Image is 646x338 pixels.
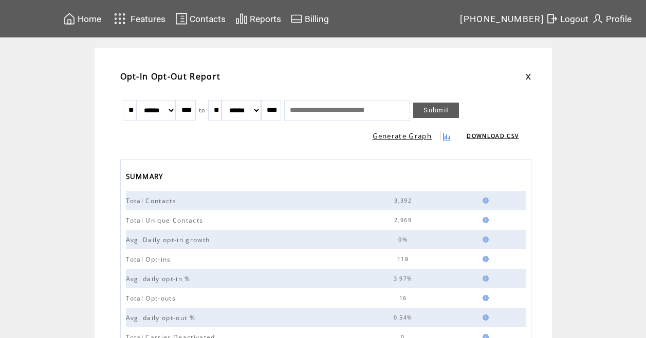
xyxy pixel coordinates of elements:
img: help.gif [479,256,489,262]
span: Avg. daily opt-in % [126,274,193,283]
img: exit.svg [546,12,558,25]
img: help.gif [479,197,489,204]
span: Reports [250,14,281,24]
a: Profile [590,11,633,27]
a: Submit [413,103,459,118]
span: Total Opt-ins [126,255,174,264]
span: Contacts [190,14,226,24]
span: Avg. daily opt-out % [126,313,198,322]
span: 16 [399,294,410,302]
span: 0.54% [394,314,415,321]
a: Reports [234,11,283,27]
img: help.gif [479,295,489,301]
span: Total Unique Contacts [126,216,206,225]
span: Home [78,14,101,24]
span: Features [131,14,165,24]
span: Avg. Daily opt-in growth [126,235,213,244]
span: SUMMARY [126,169,166,186]
span: Billing [305,14,329,24]
a: Billing [289,11,330,27]
span: 0% [398,236,410,243]
img: features.svg [111,10,129,27]
img: help.gif [479,275,489,282]
span: 118 [397,255,411,263]
span: Logout [560,14,588,24]
span: to [199,107,206,114]
img: creidtcard.svg [290,12,303,25]
img: chart.svg [235,12,248,25]
a: Logout [544,11,590,27]
span: Total Opt-outs [126,294,179,303]
span: 2,969 [394,216,414,224]
img: profile.svg [592,12,604,25]
img: help.gif [479,217,489,223]
span: Total Contacts [126,196,179,205]
a: DOWNLOAD CSV [467,132,519,140]
span: 3.97% [394,275,415,282]
img: home.svg [63,12,76,25]
a: Contacts [174,11,227,27]
span: Opt-In Opt-Out Report [120,71,221,82]
a: Home [62,11,103,27]
img: help.gif [479,314,489,321]
a: Features [109,9,168,29]
a: Generate Graph [373,131,432,141]
span: Profile [606,14,632,24]
img: help.gif [479,236,489,243]
span: [PHONE_NUMBER] [460,14,544,24]
span: 3,392 [394,197,414,204]
img: contacts.svg [175,12,188,25]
